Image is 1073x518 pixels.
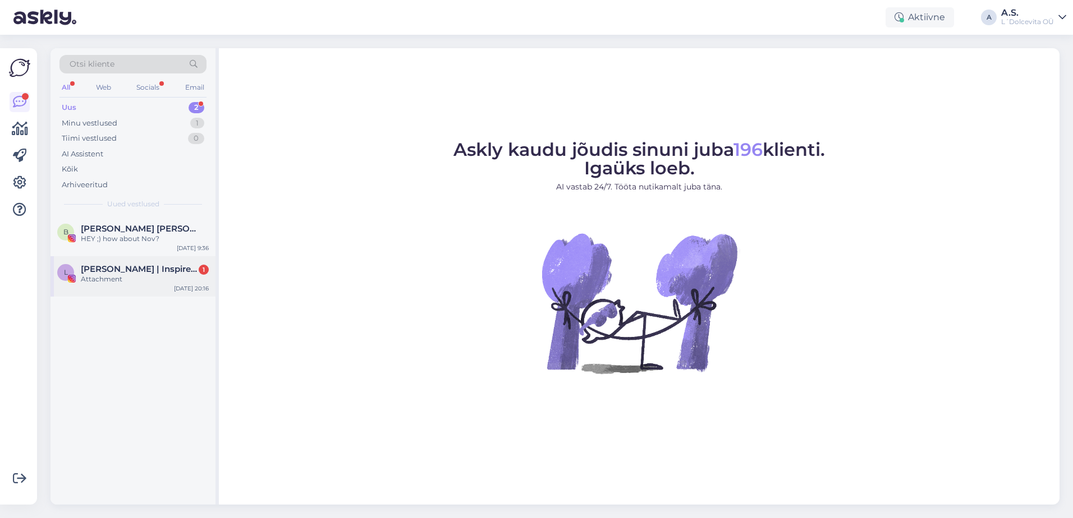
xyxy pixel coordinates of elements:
[188,133,204,144] div: 0
[538,202,740,404] img: No Chat active
[189,102,204,113] div: 2
[62,102,76,113] div: Uus
[190,118,204,129] div: 1
[59,80,72,95] div: All
[62,179,108,191] div: Arhiveeritud
[9,57,30,78] img: Askly Logo
[183,80,207,95] div: Email
[81,234,209,244] div: HEY ;) how about Nov?
[886,7,954,27] div: Aktiivne
[107,199,159,209] span: Uued vestlused
[1001,17,1054,26] div: L´Dolcevita OÜ
[81,274,209,284] div: Attachment
[1001,8,1054,17] div: A.S.
[63,228,68,236] span: B
[81,224,198,234] span: Brigitte Susanne Hunt 🐝🐺
[62,118,117,129] div: Minu vestlused
[62,149,103,160] div: AI Assistent
[453,138,825,179] span: Askly kaudu jõudis sinuni juba klienti. Igaüks loeb.
[733,138,763,160] span: 196
[62,133,117,144] div: Tiimi vestlused
[453,181,825,193] p: AI vastab 24/7. Tööta nutikamalt juba täna.
[81,264,198,274] span: Liis Hein | Inspireerijast elunautleja
[94,80,113,95] div: Web
[177,244,209,252] div: [DATE] 9:36
[134,80,162,95] div: Socials
[199,265,209,275] div: 1
[70,58,114,70] span: Otsi kliente
[1001,8,1066,26] a: A.S.L´Dolcevita OÜ
[62,164,78,175] div: Kõik
[981,10,997,25] div: A
[174,284,209,293] div: [DATE] 20:16
[64,268,68,276] span: L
